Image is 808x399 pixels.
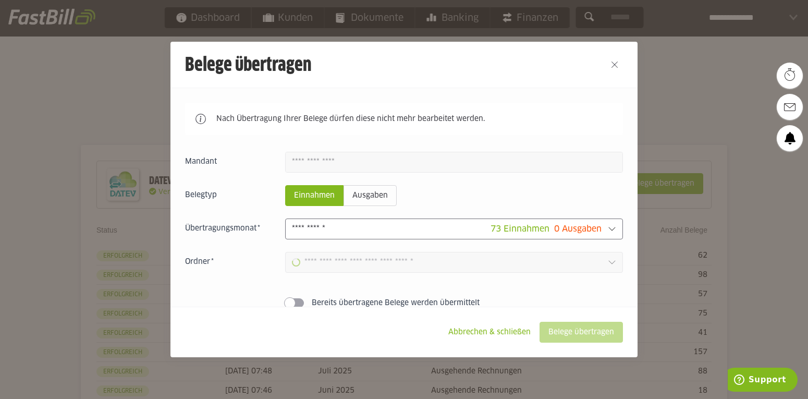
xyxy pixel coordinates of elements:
[285,185,344,206] sl-radio-button: Einnahmen
[491,225,549,233] span: 73 Einnahmen
[540,322,623,343] sl-button: Belege übertragen
[344,185,397,206] sl-radio-button: Ausgaben
[728,368,798,394] iframe: Öffnet ein Widget, in dem Sie weitere Informationen finden
[554,225,602,233] span: 0 Ausgaben
[185,298,623,308] sl-switch: Bereits übertragene Belege werden übermittelt
[439,322,540,343] sl-button: Abbrechen & schließen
